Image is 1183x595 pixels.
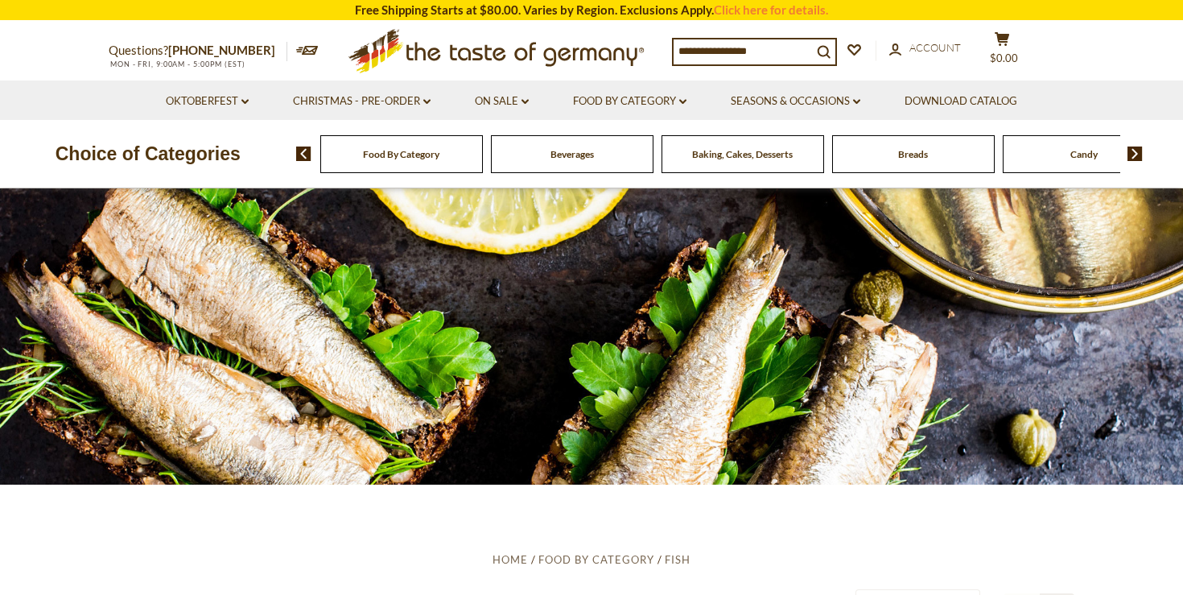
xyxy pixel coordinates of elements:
img: previous arrow [296,147,311,161]
a: Account [889,39,961,57]
a: Food By Category [538,553,654,566]
a: Christmas - PRE-ORDER [293,93,431,110]
a: Home [493,553,528,566]
a: Click here for details. [714,2,828,17]
a: Breads [898,148,928,160]
a: Food By Category [573,93,686,110]
button: $0.00 [978,31,1026,72]
span: Account [909,41,961,54]
p: Questions? [109,40,287,61]
a: Baking, Cakes, Desserts [692,148,793,160]
a: On Sale [475,93,529,110]
span: MON - FRI, 9:00AM - 5:00PM (EST) [109,60,245,68]
a: Fish [665,553,690,566]
img: next arrow [1127,147,1143,161]
a: Seasons & Occasions [731,93,860,110]
a: Download Catalog [905,93,1017,110]
a: Candy [1070,148,1098,160]
a: Beverages [550,148,594,160]
span: $0.00 [990,52,1018,64]
a: [PHONE_NUMBER] [168,43,275,57]
a: Food By Category [363,148,439,160]
a: Oktoberfest [166,93,249,110]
